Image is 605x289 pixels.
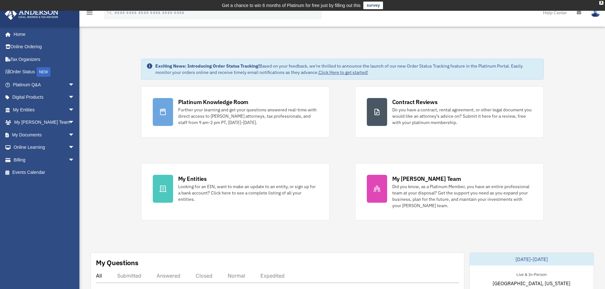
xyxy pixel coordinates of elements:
[363,2,383,9] a: survey
[86,11,93,16] a: menu
[178,175,207,183] div: My Entities
[4,141,84,154] a: Online Learningarrow_drop_down
[178,183,318,202] div: Looking for an EIN, want to make an update to an entity, or sign up for a bank account? Click her...
[68,91,81,104] span: arrow_drop_down
[68,154,81,167] span: arrow_drop_down
[355,86,544,138] a: Contract Reviews Do you have a contract, rental agreement, or other legal document you would like...
[228,273,245,279] div: Normal
[3,8,60,20] img: Anderson Advisors Platinum Portal
[68,103,81,116] span: arrow_drop_down
[68,116,81,129] span: arrow_drop_down
[106,9,113,16] i: search
[178,107,318,126] div: Further your learning and get your questions answered real-time with direct access to [PERSON_NAM...
[117,273,141,279] div: Submitted
[4,166,84,179] a: Events Calendar
[68,141,81,154] span: arrow_drop_down
[511,271,552,277] div: Live & In-Person
[355,163,544,220] a: My [PERSON_NAME] Team Did you know, as a Platinum Member, you have an entire professional team at...
[4,154,84,166] a: Billingarrow_drop_down
[178,98,249,106] div: Platinum Knowledge Room
[4,116,84,129] a: My [PERSON_NAME] Teamarrow_drop_down
[4,28,81,41] a: Home
[68,78,81,91] span: arrow_drop_down
[392,175,461,183] div: My [PERSON_NAME] Team
[96,273,102,279] div: All
[155,63,538,76] div: Based on your feedback, we're thrilled to announce the launch of our new Order Status Tracking fe...
[68,128,81,141] span: arrow_drop_down
[196,273,212,279] div: Closed
[470,253,594,266] div: [DATE]-[DATE]
[260,273,285,279] div: Expedited
[591,8,600,17] img: User Pic
[4,78,84,91] a: Platinum Q&Aarrow_drop_down
[319,69,368,75] a: Click Here to get started!
[392,107,532,126] div: Do you have a contract, rental agreement, or other legal document you would like an attorney's ad...
[86,9,93,16] i: menu
[4,128,84,141] a: My Documentsarrow_drop_down
[4,66,84,79] a: Order StatusNEW
[141,163,330,220] a: My Entities Looking for an EIN, want to make an update to an entity, or sign up for a bank accoun...
[392,183,532,209] div: Did you know, as a Platinum Member, you have an entire professional team at your disposal? Get th...
[4,103,84,116] a: My Entitiesarrow_drop_down
[4,41,84,53] a: Online Ordering
[599,1,603,5] div: close
[4,91,84,104] a: Digital Productsarrow_drop_down
[96,258,138,267] div: My Questions
[222,2,361,9] div: Get a chance to win 6 months of Platinum for free just by filling out this
[141,86,330,138] a: Platinum Knowledge Room Further your learning and get your questions answered real-time with dire...
[37,67,50,77] div: NEW
[157,273,180,279] div: Answered
[493,279,570,287] span: [GEOGRAPHIC_DATA], [US_STATE]
[4,53,84,66] a: Tax Organizers
[155,63,259,69] strong: Exciting News: Introducing Order Status Tracking!
[392,98,438,106] div: Contract Reviews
